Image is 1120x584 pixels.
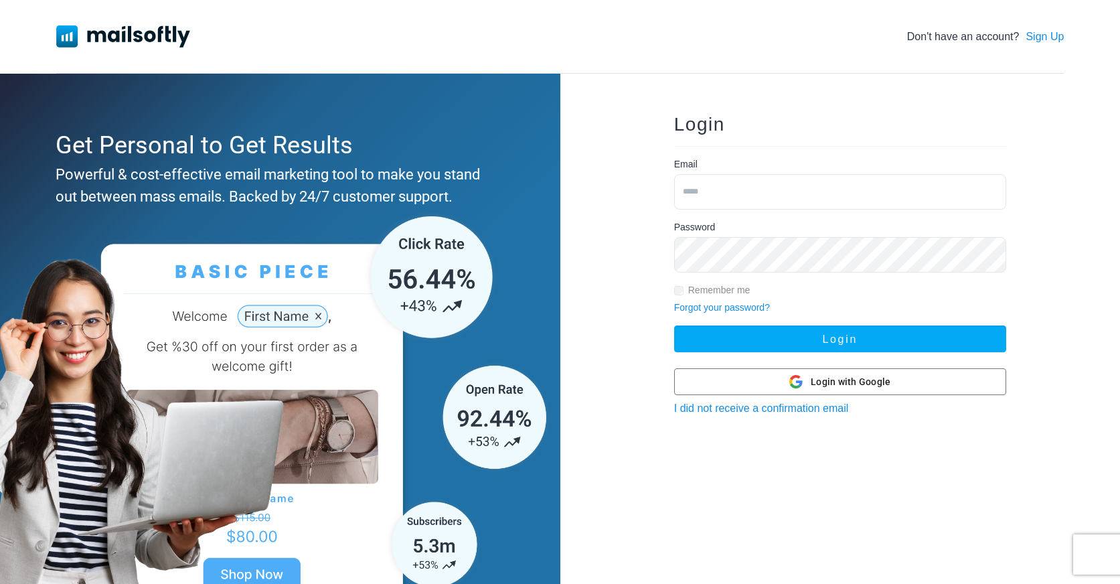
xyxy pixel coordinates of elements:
[674,403,849,414] a: I did not receive a confirmation email
[907,29,1064,45] div: Don't have an account?
[811,375,890,389] span: Login with Google
[688,283,750,297] label: Remember me
[674,368,1006,395] button: Login with Google
[674,157,698,171] label: Email
[674,114,725,135] span: Login
[56,127,498,163] div: Get Personal to Get Results
[56,163,498,208] div: Powerful & cost-effective email marketing tool to make you stand out between mass emails. Backed ...
[674,302,770,313] a: Forgot your password?
[56,25,190,47] img: Mailsoftly
[674,325,1006,352] button: Login
[1026,29,1064,45] a: Sign Up
[674,220,715,234] label: Password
